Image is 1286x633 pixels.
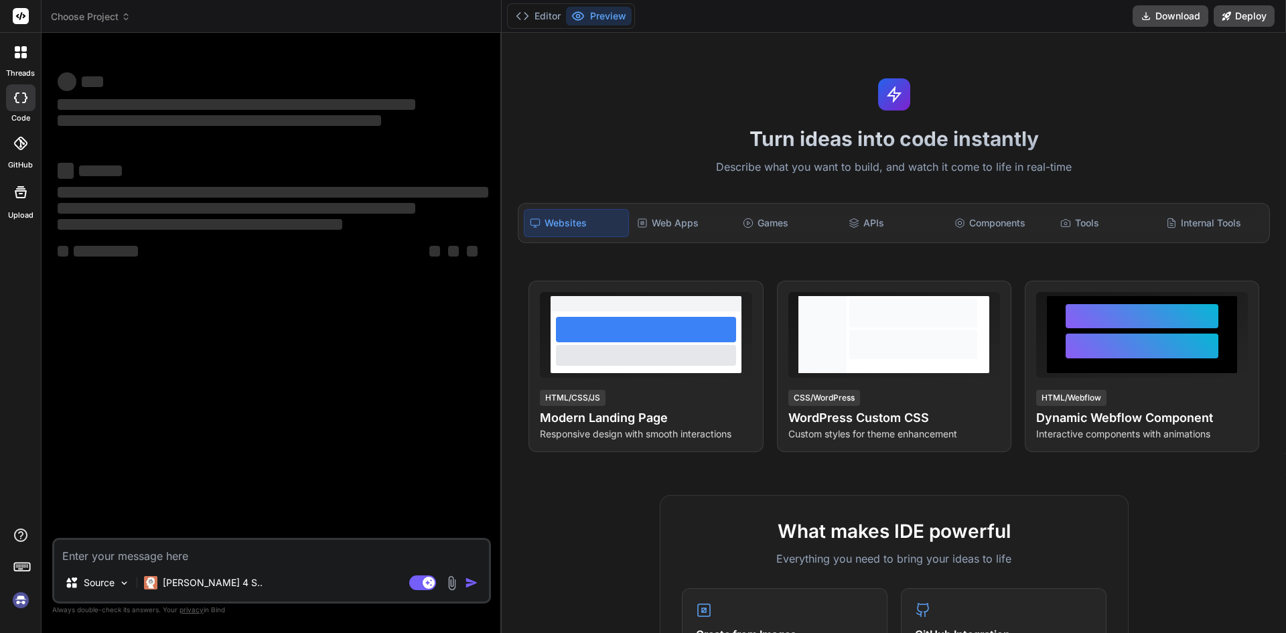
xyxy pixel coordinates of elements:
div: CSS/WordPress [788,390,860,406]
span: ‌ [58,163,74,179]
p: Interactive components with animations [1036,427,1248,441]
p: Responsive design with smooth interactions [540,427,752,441]
span: ‌ [58,203,415,214]
span: ‌ [429,246,440,257]
span: ‌ [58,115,381,126]
img: signin [9,589,32,612]
h1: Turn ideas into code instantly [510,127,1278,151]
button: Deploy [1214,5,1275,27]
button: Download [1133,5,1208,27]
span: ‌ [74,246,138,257]
div: Websites [524,209,628,237]
div: HTML/Webflow [1036,390,1106,406]
span: ‌ [58,99,415,110]
p: Everything you need to bring your ideas to life [682,551,1106,567]
span: ‌ [58,219,342,230]
label: threads [6,68,35,79]
span: ‌ [448,246,459,257]
img: icon [465,576,478,589]
div: Internal Tools [1161,209,1264,237]
span: ‌ [58,72,76,91]
h4: WordPress Custom CSS [788,409,1000,427]
span: ‌ [79,165,122,176]
span: ‌ [82,76,103,87]
div: APIs [843,209,946,237]
div: Web Apps [632,209,735,237]
h4: Dynamic Webflow Component [1036,409,1248,427]
h4: Modern Landing Page [540,409,752,427]
div: HTML/CSS/JS [540,390,605,406]
div: Components [949,209,1052,237]
label: GitHub [8,159,33,171]
span: ‌ [58,246,68,257]
button: Preview [566,7,632,25]
img: Pick Models [119,577,130,589]
p: Always double-check its answers. Your in Bind [52,604,491,616]
label: Upload [8,210,33,221]
span: ‌ [467,246,478,257]
button: Editor [510,7,566,25]
span: Choose Project [51,10,131,23]
img: Claude 4 Sonnet [144,576,157,589]
p: Custom styles for theme enhancement [788,427,1000,441]
h2: What makes IDE powerful [682,517,1106,545]
span: ‌ [58,187,488,198]
p: Describe what you want to build, and watch it come to life in real-time [510,159,1278,176]
img: attachment [444,575,459,591]
label: code [11,113,30,124]
p: [PERSON_NAME] 4 S.. [163,576,263,589]
span: privacy [180,606,204,614]
div: Tools [1055,209,1158,237]
p: Source [84,576,115,589]
div: Games [737,209,841,237]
